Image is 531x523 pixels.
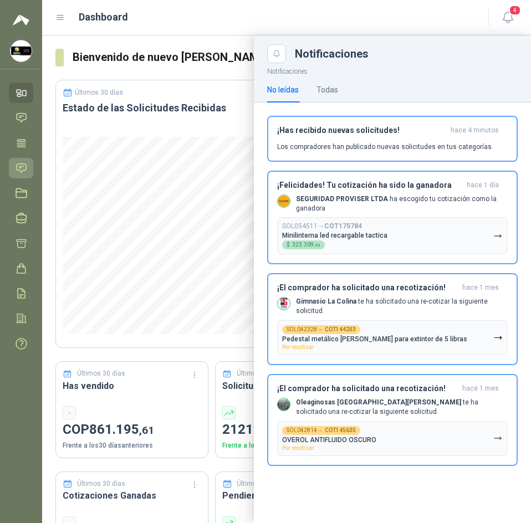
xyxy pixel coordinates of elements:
[13,13,29,27] img: Logo peakr
[11,40,32,61] img: Company Logo
[498,8,518,28] button: 4
[267,44,286,63] button: Close
[79,9,128,25] h1: Dashboard
[451,126,499,135] span: hace 4 minutos
[277,320,508,355] button: SOL042328→COT144203Pedestal metálico [PERSON_NAME] para extintor de 5 librasPor recotizar
[295,48,518,59] div: Notificaciones
[282,426,360,435] div: SOL042814 →
[296,194,508,213] p: ha escogido tu cotización como la ganadora
[282,232,387,239] p: Minilinterna led recargable tactica
[314,243,320,248] span: ,43
[278,398,290,411] img: Company Logo
[462,384,499,393] span: hace 1 mes
[282,240,325,249] div: $
[282,436,376,444] p: OVEROL ANTIFLUIDO OSCURO
[278,195,290,207] img: Company Logo
[296,398,508,417] p: te ha solicitado una re-cotizar la siguiente solicitud.
[267,374,518,466] button: ¡El comprador ha solicitado una recotización!hace 1 mes Company LogoOleaginosas [GEOGRAPHIC_DATA]...
[267,84,299,96] div: No leídas
[254,63,531,77] p: Notificaciones
[277,217,508,254] button: SOL054511→COT175784Minilinterna led recargable tactica$323.309,43
[282,335,467,343] p: Pedestal metálico [PERSON_NAME] para extintor de 5 libras
[267,171,518,265] button: ¡Felicidades! Tu cotización ha sido la ganadorahace 1 día Company LogoSEGURIDAD PROVISER LTDA ha ...
[267,116,518,162] button: ¡Has recibido nuevas solicitudes!hace 4 minutos Los compradores han publicado nuevas solicitudes ...
[324,222,362,230] b: COT175784
[277,181,462,190] h3: ¡Felicidades! Tu cotización ha sido la ganadora
[277,384,458,393] h3: ¡El comprador ha solicitado una recotización!
[296,195,388,203] b: SEGURIDAD PROVISER LTDA
[282,445,314,451] span: Por recotizar
[277,142,493,152] p: Los compradores han publicado nuevas solicitudes en tus categorías.
[296,298,356,305] b: Gimnasio La Colina
[509,5,521,16] span: 4
[296,297,508,316] p: te ha solicitado una re-cotizar la siguiente solicitud.
[292,242,320,248] span: 323.309
[267,273,518,365] button: ¡El comprador ha solicitado una recotización!hace 1 mes Company LogoGimnasio La Colina te ha soli...
[277,283,458,293] h3: ¡El comprador ha solicitado una recotización!
[325,327,356,332] b: COT144203
[278,298,290,310] img: Company Logo
[277,126,446,135] h3: ¡Has recibido nuevas solicitudes!
[316,84,338,96] div: Todas
[282,325,360,334] div: SOL042328 →
[296,398,461,406] b: Oleaginosas [GEOGRAPHIC_DATA][PERSON_NAME]
[277,421,508,456] button: SOL042814→COT145635OVEROL ANTIFLUIDO OSCUROPor recotizar
[462,283,499,293] span: hace 1 mes
[282,222,362,230] p: SOL054511 →
[467,181,499,190] span: hace 1 día
[282,344,314,350] span: Por recotizar
[325,428,356,433] b: COT145635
